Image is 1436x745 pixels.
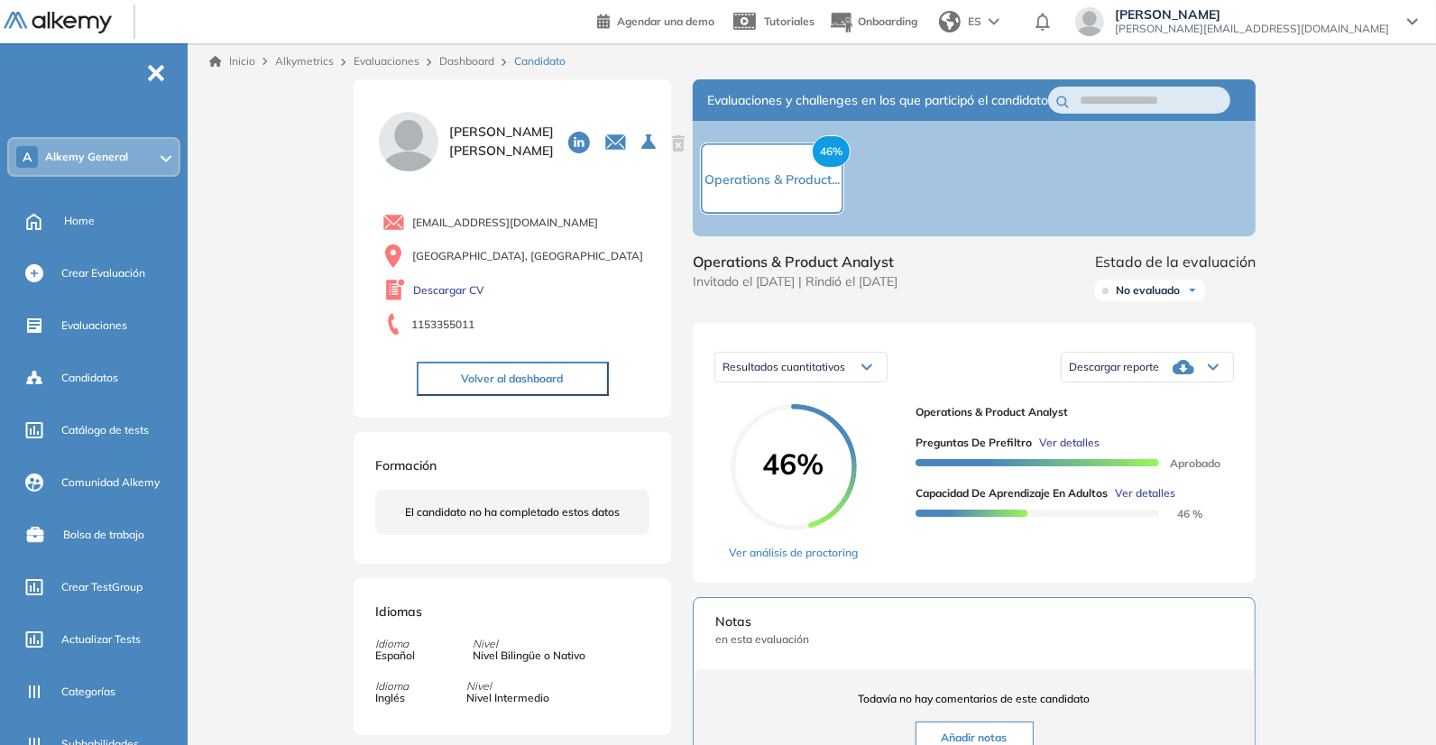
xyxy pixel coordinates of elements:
span: Agendar una demo [617,14,714,28]
span: Español [375,648,415,664]
span: Alkemy General [45,150,128,164]
a: Ver análisis de proctoring [729,545,858,561]
span: No evaluado [1116,283,1180,298]
span: Resultados cuantitativos [723,360,845,373]
span: Onboarding [858,14,917,28]
span: Tutoriales [764,14,815,28]
span: Home [64,213,95,229]
button: Ver detalles [1032,435,1100,451]
span: Crear Evaluación [61,265,145,281]
span: [GEOGRAPHIC_DATA], [GEOGRAPHIC_DATA] [412,248,643,264]
span: Actualizar Tests [61,631,141,648]
span: Invitado el [DATE] | Rindió el [DATE] [693,272,897,291]
img: world [939,11,961,32]
span: en esta evaluación [715,631,1233,648]
span: [PERSON_NAME] [PERSON_NAME] [449,123,554,161]
span: A [23,150,32,164]
button: Volver al dashboard [417,362,609,396]
a: Agendar una demo [597,9,714,31]
span: Estado de la evaluación [1095,251,1256,272]
a: Evaluaciones [354,54,419,68]
button: Ver detalles [1108,485,1175,501]
img: Ícono de flecha [1187,285,1198,296]
span: 46 % [1156,507,1203,520]
span: Bolsa de trabajo [63,527,144,543]
span: El candidato no ha completado estos datos [405,504,620,520]
span: Candidatos [61,370,118,386]
span: Idioma [375,636,415,652]
img: Logo [4,12,112,34]
span: 46% [812,135,851,168]
span: 46% [731,449,857,478]
span: Nivel [473,636,585,652]
span: Comunidad Alkemy [61,474,160,491]
span: ES [968,14,981,30]
a: Inicio [209,53,255,69]
span: [PERSON_NAME] [1115,7,1389,22]
a: Descargar CV [413,282,484,299]
span: Evaluaciones [61,317,127,334]
span: Operations & Product Analyst [916,404,1220,420]
span: Ver detalles [1115,485,1175,501]
span: Operations & Product... [704,171,840,188]
span: Idioma [375,678,409,694]
span: Nivel [466,678,549,694]
img: PROFILE_MENU_LOGO_USER [375,108,442,175]
span: Preguntas de Prefiltro [916,435,1032,451]
span: Descargar reporte [1069,360,1159,374]
span: Todavía no hay comentarios de este candidato [715,691,1233,707]
span: Candidato [514,53,566,69]
img: arrow [989,18,999,25]
span: [PERSON_NAME][EMAIL_ADDRESS][DOMAIN_NAME] [1115,22,1389,36]
span: Nivel Bilingüe o Nativo [473,648,585,664]
span: Crear TestGroup [61,579,143,595]
span: Nivel Intermedio [466,690,549,706]
span: Alkymetrics [275,54,334,68]
span: Idiomas [375,603,422,620]
span: Inglés [375,690,409,706]
span: [EMAIL_ADDRESS][DOMAIN_NAME] [412,215,598,231]
span: Categorías [61,684,115,700]
span: Operations & Product Analyst [693,251,897,272]
button: Onboarding [829,3,917,41]
span: Ver detalles [1039,435,1100,451]
span: Evaluaciones y challenges en los que participó el candidato [707,91,1048,110]
span: Capacidad de Aprendizaje en Adultos [916,485,1108,501]
span: Formación [375,457,437,474]
span: Catálogo de tests [61,422,149,438]
a: Dashboard [439,54,494,68]
span: 1153355011 [411,317,474,333]
span: Aprobado [1156,456,1221,470]
span: Notas [715,612,1233,631]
